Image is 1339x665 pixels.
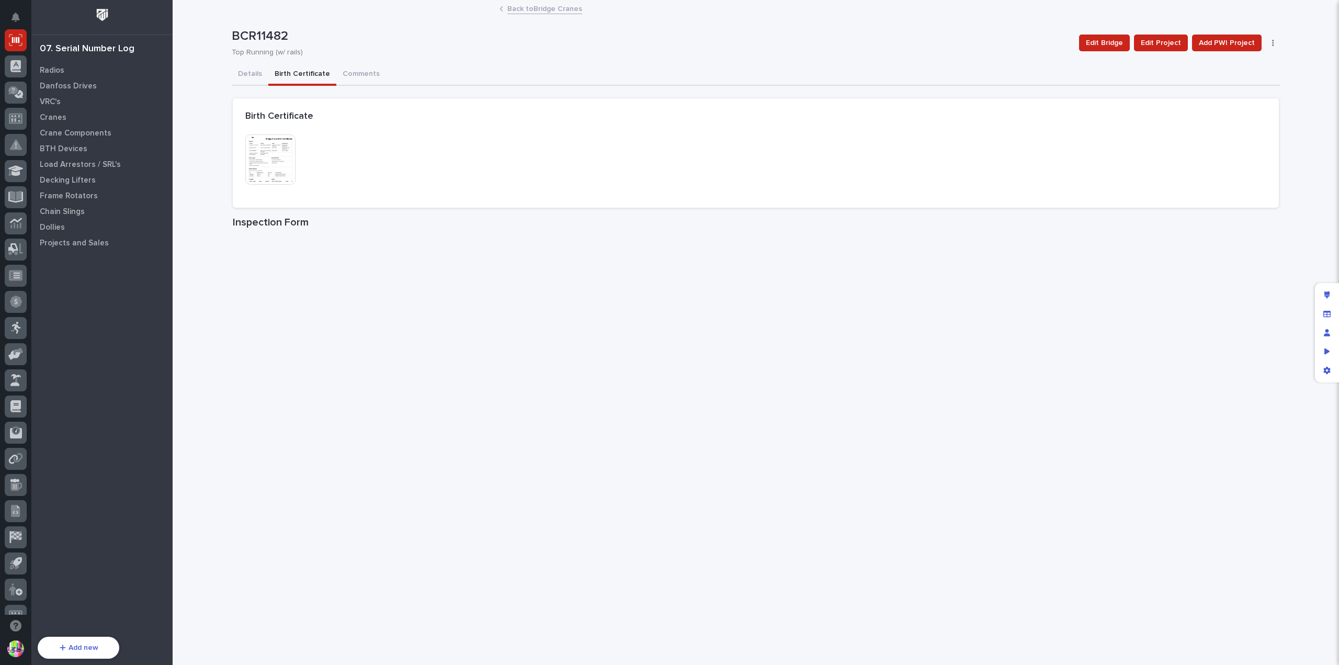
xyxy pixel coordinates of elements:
[93,252,114,261] span: [DATE]
[32,252,85,261] span: [PERSON_NAME]
[47,172,144,181] div: We're available if you need us!
[76,132,133,142] span: Onboarding Call
[10,10,31,31] img: Stacker
[1318,361,1336,380] div: App settings
[1318,286,1336,305] div: Edit layout
[31,141,173,156] a: BTH Devices
[5,615,27,637] button: Open support chat
[1318,342,1336,361] div: Preview as
[21,132,57,142] span: Help Docs
[5,6,27,28] button: Notifications
[40,191,98,201] p: Frame Rotators
[40,113,66,122] p: Cranes
[232,64,268,86] button: Details
[13,13,27,29] div: Notifications
[31,94,173,109] a: VRC's
[40,223,65,232] p: Dollies
[40,144,87,154] p: BTH Devices
[1199,37,1255,49] span: Add PWI Project
[38,637,119,659] button: Add new
[31,219,173,235] a: Dollies
[31,235,173,251] a: Projects and Sales
[31,204,173,219] a: Chain Slings
[22,162,41,181] img: 4614488137333_bcb353cd0bb836b1afe7_72.png
[40,97,61,107] p: VRC's
[10,58,190,75] p: How can we help?
[31,188,173,204] a: Frame Rotators
[40,82,97,91] p: Danfoss Drives
[1192,35,1262,51] button: Add PWI Project
[268,64,336,86] button: Birth Certificate
[245,111,313,122] h2: Birth Certificate
[21,253,29,261] img: 1736555164131-43832dd5-751b-4058-ba23-39d91318e5a0
[336,64,386,86] button: Comments
[10,198,70,206] div: Past conversations
[178,165,190,177] button: Start new chat
[10,214,27,231] img: Brittany
[40,160,121,170] p: Load Arrestors / SRL's
[232,29,1071,44] p: BCR11482
[87,252,90,261] span: •
[65,133,74,141] div: 🔗
[1318,305,1336,323] div: Manage fields and data
[40,43,134,55] div: 07. Serial Number Log
[232,48,1067,57] p: Top Running (w/ rails)
[31,78,173,94] a: Danfoss Drives
[1079,35,1130,51] button: Edit Bridge
[40,129,111,138] p: Crane Components
[1318,323,1336,342] div: Manage users
[1134,35,1188,51] button: Edit Project
[40,207,85,217] p: Chain Slings
[61,128,138,146] a: 🔗Onboarding Call
[93,5,112,25] img: Workspace Logo
[93,224,114,232] span: [DATE]
[10,41,190,58] p: Welcome 👋
[87,224,90,232] span: •
[10,133,19,141] div: 📖
[162,196,190,208] button: See all
[10,242,27,259] img: Brittany Wendell
[233,216,1279,229] h1: Inspection Form
[31,125,173,141] a: Crane Components
[40,176,96,185] p: Decking Lifters
[21,224,29,233] img: 1736555164131-43832dd5-751b-4058-ba23-39d91318e5a0
[1141,37,1181,49] span: Edit Project
[74,275,127,284] a: Powered byPylon
[10,162,29,181] img: 1736555164131-43832dd5-751b-4058-ba23-39d91318e5a0
[47,162,172,172] div: Start new chat
[31,62,173,78] a: Radios
[40,66,64,75] p: Radios
[6,128,61,146] a: 📖Help Docs
[507,2,582,14] a: Back toBridge Cranes
[31,156,173,172] a: Load Arrestors / SRL's
[104,276,127,284] span: Pylon
[1086,37,1123,49] span: Edit Bridge
[40,239,109,248] p: Projects and Sales
[31,109,173,125] a: Cranes
[32,224,85,232] span: [PERSON_NAME]
[5,638,27,660] button: users-avatar
[31,172,173,188] a: Decking Lifters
